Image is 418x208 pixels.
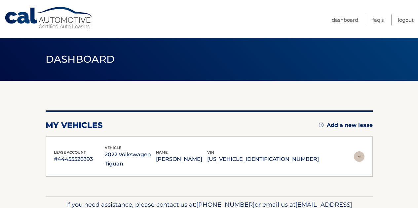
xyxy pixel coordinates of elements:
span: vehicle [105,145,121,150]
a: Dashboard [332,15,358,25]
p: 2022 Volkswagen Tiguan [105,150,156,168]
span: lease account [54,150,86,155]
span: name [156,150,168,155]
a: Logout [398,15,414,25]
p: [US_VEHICLE_IDENTIFICATION_NUMBER] [207,155,319,164]
a: Cal Automotive [4,7,94,30]
a: Add a new lease [319,122,373,129]
h2: my vehicles [46,120,103,130]
img: accordion-rest.svg [354,151,364,162]
span: Dashboard [46,53,115,65]
p: #44455526393 [54,155,105,164]
a: FAQ's [372,15,384,25]
p: [PERSON_NAME] [156,155,207,164]
span: vin [207,150,214,155]
img: add.svg [319,123,323,127]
